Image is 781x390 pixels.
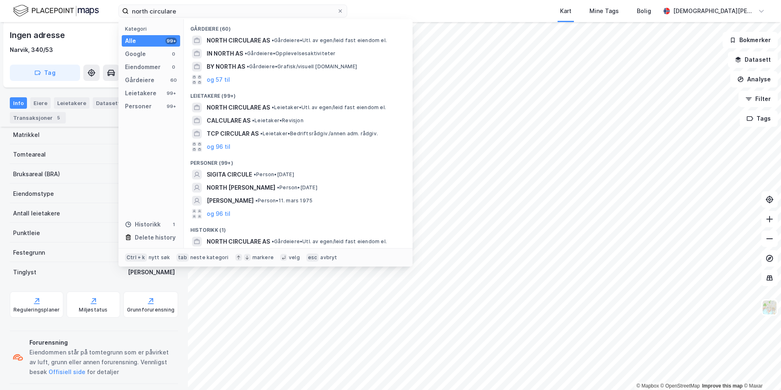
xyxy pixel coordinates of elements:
span: • [260,130,263,137]
button: Analyse [730,71,778,87]
div: neste kategori [190,254,229,261]
span: • [272,37,274,43]
button: Datasett [728,52,778,68]
span: • [272,238,274,244]
a: Mapbox [636,383,659,389]
div: Transaksjoner [10,112,66,123]
span: CALCULARE AS [207,116,250,126]
button: Tag [10,65,80,81]
span: • [254,171,256,177]
span: Leietaker • Bedriftsrådgiv./annen adm. rådgiv. [260,130,378,137]
div: Eiere [30,97,51,109]
span: Person • 11. mars 1975 [255,197,312,204]
div: Forurensning [29,338,175,347]
a: OpenStreetMap [661,383,700,389]
span: [PERSON_NAME] [207,196,254,206]
div: Grunnforurensning [127,307,174,313]
div: Ingen adresse [10,29,66,42]
div: Mine Tags [589,6,619,16]
span: • [252,117,254,123]
div: Narvik, 340/53 [10,45,53,55]
iframe: Chat Widget [740,351,781,390]
div: Delete history [135,233,176,242]
div: [DEMOGRAPHIC_DATA][PERSON_NAME] [673,6,755,16]
button: Bokmerker [723,32,778,48]
div: 5 [54,114,62,122]
div: Miljøstatus [79,307,107,313]
button: Filter [739,91,778,107]
div: avbryt [320,254,337,261]
input: Søk på adresse, matrikkel, gårdeiere, leietakere eller personer [129,5,337,17]
img: Z [762,300,777,315]
div: 60 [170,77,177,83]
div: markere [252,254,274,261]
div: Historikk (1) [184,220,413,235]
span: NORTH CIRCULARE AS [207,237,270,247]
div: 99+ [165,90,177,96]
span: TCP CIRCULAR AS [207,129,259,139]
div: Alle [125,36,136,46]
div: [PERSON_NAME] [128,267,175,277]
span: SIGITA CIRCULE [207,170,252,179]
div: 99+ [165,103,177,110]
span: • [272,104,274,110]
img: logo.f888ab2527a4732fd821a326f86c7f29.svg [13,4,99,18]
div: 0 [170,51,177,57]
button: og 96 til [207,142,230,152]
span: Person • [DATE] [277,184,317,191]
a: Improve this map [702,383,743,389]
span: BY NORTH AS [207,62,245,72]
div: Leietakere [125,88,156,98]
div: Personer [125,101,152,111]
div: Tomteareal [13,150,46,159]
div: Antall leietakere [13,208,60,218]
div: Ctrl + k [125,253,147,262]
div: Matrikkel [13,130,40,140]
span: Person • [DATE] [254,171,294,178]
div: Bolig [637,6,651,16]
div: Punktleie [13,228,40,238]
div: Eiendommen står på tomtegrunn som er påvirket av luft, grunn eller annen forurensning. Vennligst ... [29,347,175,377]
div: 1 [170,221,177,228]
button: og 57 til [207,75,230,85]
div: Eiendomstype [13,189,54,199]
div: Tinglyst [13,267,36,277]
div: Datasett [93,97,123,109]
button: og 96 til [207,209,230,219]
span: Leietaker • Revisjon [252,117,303,124]
div: nytt søk [149,254,170,261]
div: tab [176,253,189,262]
div: Kategori [125,26,180,32]
span: • [255,197,258,204]
span: NORTH CIRCULARE AS [207,103,270,112]
div: Festegrunn [13,248,45,258]
div: esc [306,253,319,262]
span: • [277,184,279,191]
div: 0 [170,64,177,70]
span: Gårdeiere • Grafisk/visuell [DOMAIN_NAME] [247,63,357,70]
div: Kart [560,6,571,16]
span: • [245,50,247,56]
div: Leietakere [54,97,89,109]
span: Leietaker • Utl. av egen/leid fast eiendom el. [272,104,386,111]
span: IN NORTH AS [207,49,243,58]
span: Gårdeiere • Opplevelsesaktiviteter [245,50,336,57]
div: Reguleringsplaner [13,307,60,313]
div: Bruksareal (BRA) [13,169,60,179]
div: Info [10,97,27,109]
div: Leietakere (99+) [184,86,413,101]
span: NORTH CIRCULARE AS [207,36,270,45]
div: velg [289,254,300,261]
div: Historikk [125,220,161,229]
span: Gårdeiere • Utl. av egen/leid fast eiendom el. [272,37,387,44]
div: Google [125,49,146,59]
div: Personer (99+) [184,153,413,168]
div: 99+ [165,38,177,44]
div: Gårdeiere [125,75,154,85]
span: • [247,63,249,69]
button: Tags [740,110,778,127]
span: Gårdeiere • Utl. av egen/leid fast eiendom el. [272,238,387,245]
div: Gårdeiere (60) [184,19,413,34]
div: Eiendommer [125,62,161,72]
